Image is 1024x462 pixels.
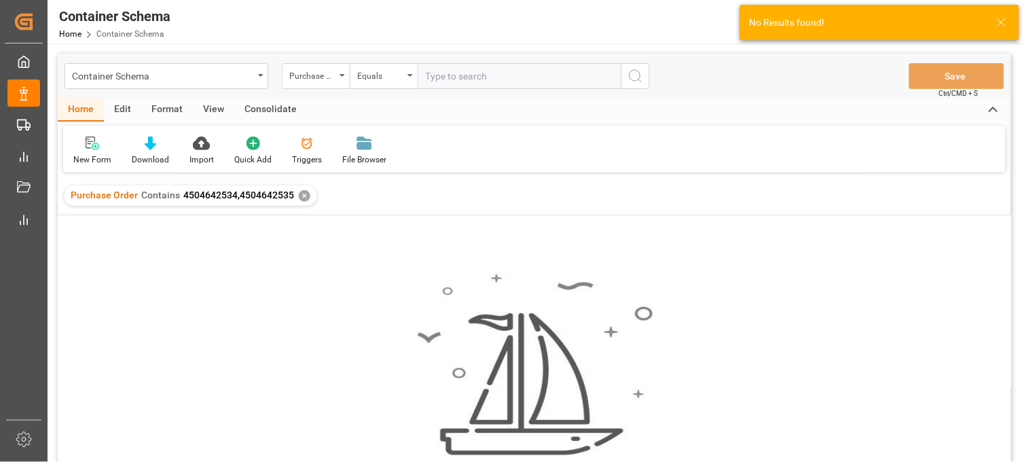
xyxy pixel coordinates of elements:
[357,67,403,82] div: Equals
[189,154,214,166] div: Import
[299,190,310,202] div: ✕
[71,190,138,200] span: Purchase Order
[59,29,81,39] a: Home
[59,6,170,26] div: Container Schema
[141,190,180,200] span: Contains
[73,154,111,166] div: New Form
[183,190,294,200] span: 4504642534,4504642535
[418,63,621,89] input: Type to search
[750,16,983,30] div: No Results found!
[909,63,1004,89] button: Save
[416,272,653,457] img: smooth_sailing.jpeg
[72,67,253,84] div: Container Schema
[193,99,234,122] div: View
[234,154,272,166] div: Quick Add
[621,63,650,89] button: search button
[292,154,322,166] div: Triggers
[65,63,268,89] button: open menu
[234,99,307,122] div: Consolidate
[58,99,104,122] div: Home
[350,63,418,89] button: open menu
[132,154,169,166] div: Download
[282,63,350,89] button: open menu
[104,99,141,122] div: Edit
[939,88,979,99] span: Ctrl/CMD + S
[289,67,335,82] div: Purchase Order
[342,154,386,166] div: File Browser
[141,99,193,122] div: Format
